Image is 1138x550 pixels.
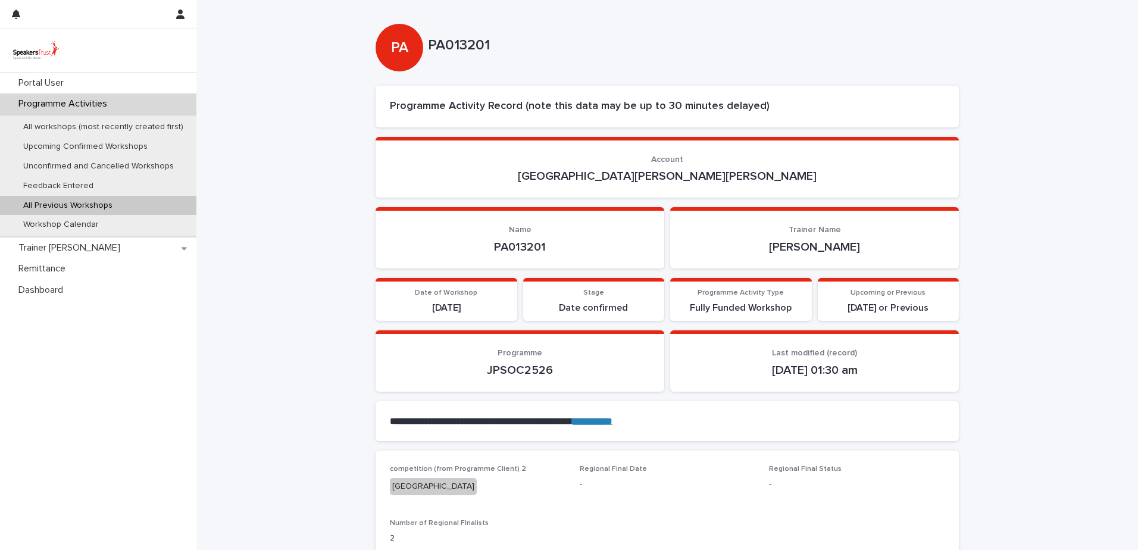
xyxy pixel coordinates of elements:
span: Last modified (record) [772,349,857,357]
p: Fully Funded Workshop [677,302,805,314]
p: [PERSON_NAME] [684,240,945,254]
span: Programme Activity Type [698,289,784,296]
span: competition (from Programme Client) 2 [390,465,526,473]
span: Regional Final Date [580,465,647,473]
p: Date confirmed [530,302,658,314]
p: [DATE] 01:30 am [684,363,945,377]
p: [GEOGRAPHIC_DATA][PERSON_NAME][PERSON_NAME] [390,169,945,183]
p: 2 [390,532,945,545]
h2: Programme Activity Record (note this data may be up to 30 minutes delayed) [390,100,945,113]
span: Name [509,226,532,234]
p: JPSOC2526 [390,363,650,377]
p: [DATE] [383,302,510,314]
p: Unconfirmed and Cancelled Workshops [14,161,183,171]
p: All workshops (most recently created first) [14,122,193,132]
span: Programme [498,349,542,357]
span: Trainer Name [789,226,841,234]
div: [GEOGRAPHIC_DATA] [390,478,477,495]
p: - [580,478,755,490]
p: All Previous Workshops [14,201,122,211]
span: Date of Workshop [415,289,477,296]
span: Upcoming or Previous [851,289,926,296]
p: Workshop Calendar [14,220,108,230]
p: Programme Activities [14,98,117,110]
span: Account [651,155,683,164]
p: Dashboard [14,285,73,296]
p: Feedback Entered [14,181,103,191]
p: Portal User [14,77,73,89]
p: [DATE] or Previous [825,302,952,314]
p: Upcoming Confirmed Workshops [14,142,157,152]
img: UVamC7uQTJC0k9vuxGLS [10,39,62,62]
span: Number of Regional FInalists [390,520,489,527]
span: Regional Final Status [769,465,842,473]
p: Remittance [14,263,75,274]
p: - [769,478,945,490]
p: PA013201 [390,240,650,254]
span: Stage [583,289,604,296]
p: Trainer [PERSON_NAME] [14,242,130,254]
p: PA013201 [428,37,954,54]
